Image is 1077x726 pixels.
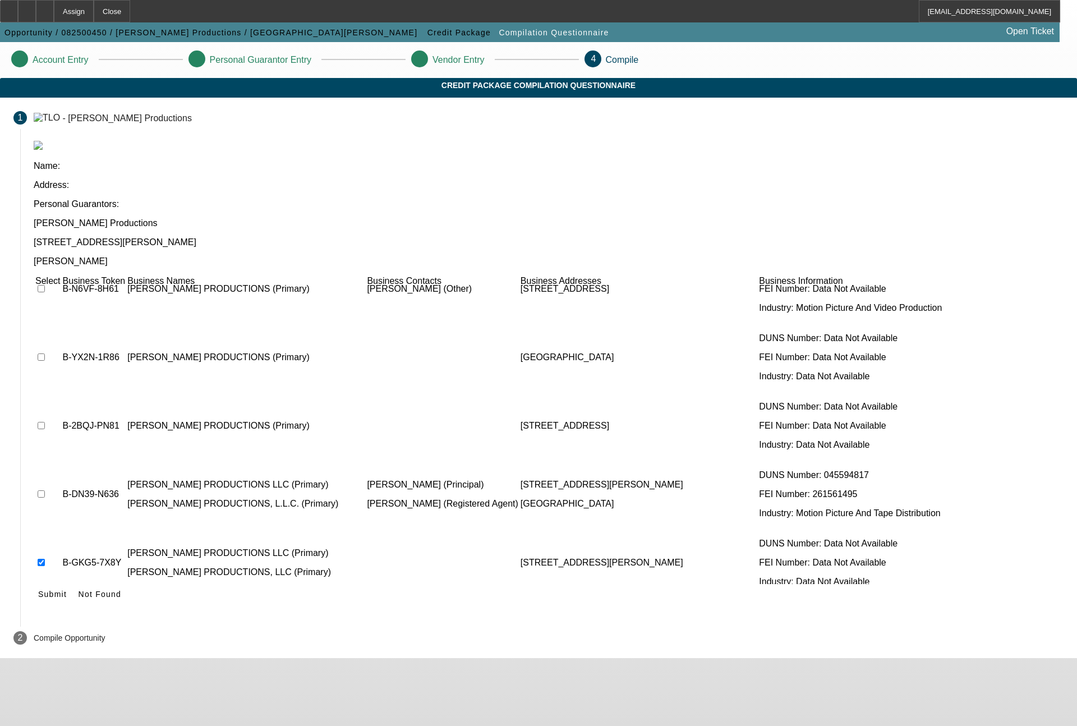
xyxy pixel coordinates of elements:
span: Opportunity / 082500450 / [PERSON_NAME] Productions / [GEOGRAPHIC_DATA][PERSON_NAME] [4,28,417,37]
p: [PERSON_NAME] PRODUCTIONS (Primary) [127,421,365,431]
img: TLO [34,113,60,123]
p: Personal Guarantor Entry [210,55,311,65]
p: [PERSON_NAME] PRODUCTIONS (Primary) [127,352,365,362]
p: Account Entry [33,55,89,65]
p: Compile [606,55,639,65]
span: 4 [591,54,596,63]
p: [PERSON_NAME] Productions [34,218,1064,228]
p: DUNS Number: 045594817 [759,470,949,480]
p: Name: [34,161,1064,171]
button: Credit Package [425,22,494,43]
p: [STREET_ADDRESS][PERSON_NAME] [521,558,757,568]
p: Compile Opportunity [34,633,105,642]
td: B-DN39-N636 [62,461,126,528]
p: Industry: Motion Picture And Video Production [759,303,949,313]
p: [PERSON_NAME] PRODUCTIONS LLC (Primary) [127,480,365,490]
span: 1 [18,113,23,123]
p: [STREET_ADDRESS] [521,284,757,294]
p: [STREET_ADDRESS][PERSON_NAME] [34,237,1064,247]
p: Industry: Data Not Available [759,440,949,450]
p: [PERSON_NAME] PRODUCTIONS, LLC (Primary) [127,567,365,577]
p: DUNS Number: Data Not Available [759,333,949,343]
p: Industry: Data Not Available [759,371,949,382]
span: Submit [38,590,67,599]
p: [PERSON_NAME] (Registered Agent) [367,499,518,509]
td: Business Addresses [520,275,757,287]
td: B-GKG5-7X8Y [62,529,126,596]
td: Business Token [62,275,126,287]
p: [PERSON_NAME] (Other) [367,284,518,294]
p: [GEOGRAPHIC_DATA] [521,499,757,509]
p: Personal Guarantors: [34,199,1064,209]
span: Not Found [79,590,122,599]
p: DUNS Number: Data Not Available [759,539,949,549]
p: Industry: Data Not Available [759,577,949,587]
p: Vendor Entry [432,55,485,65]
td: Business Names [127,275,365,287]
button: Submit [34,584,71,604]
p: DUNS Number: Data Not Available [759,402,949,412]
td: Business Information [758,275,949,287]
td: Select [35,275,61,287]
p: FEI Number: Data Not Available [759,421,949,431]
span: Compilation Questionnaire [499,28,609,37]
td: B-N6VF-8H61 [62,255,126,323]
p: FEI Number: Data Not Available [759,352,949,362]
p: [PERSON_NAME] PRODUCTIONS LLC (Primary) [127,548,365,558]
img: tlo.png [34,141,43,150]
p: [PERSON_NAME] PRODUCTIONS, L.L.C. (Primary) [127,499,365,509]
p: FEI Number: Data Not Available [759,284,949,294]
div: - [PERSON_NAME] Productions [63,113,192,122]
p: [PERSON_NAME] PRODUCTIONS (Primary) [127,284,365,294]
p: Address: [34,180,1064,190]
button: Not Found [74,584,126,604]
p: [STREET_ADDRESS][PERSON_NAME] [521,480,757,490]
td: B-2BQJ-PN81 [62,392,126,460]
p: FEI Number: Data Not Available [759,558,949,568]
a: Open Ticket [1002,22,1058,41]
span: Credit Package [427,28,491,37]
p: [PERSON_NAME] (Principal) [367,480,518,490]
span: 2 [18,633,23,643]
td: B-YX2N-1R86 [62,324,126,391]
span: Credit Package Compilation Questionnaire [8,81,1069,90]
p: [PERSON_NAME] [34,256,1064,266]
p: [STREET_ADDRESS] [521,421,757,431]
p: Industry: Motion Picture And Tape Distribution [759,508,949,518]
p: [GEOGRAPHIC_DATA] [521,352,757,362]
p: FEI Number: 261561495 [759,489,949,499]
td: Business Contacts [366,275,518,287]
button: Compilation Questionnaire [496,22,611,43]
